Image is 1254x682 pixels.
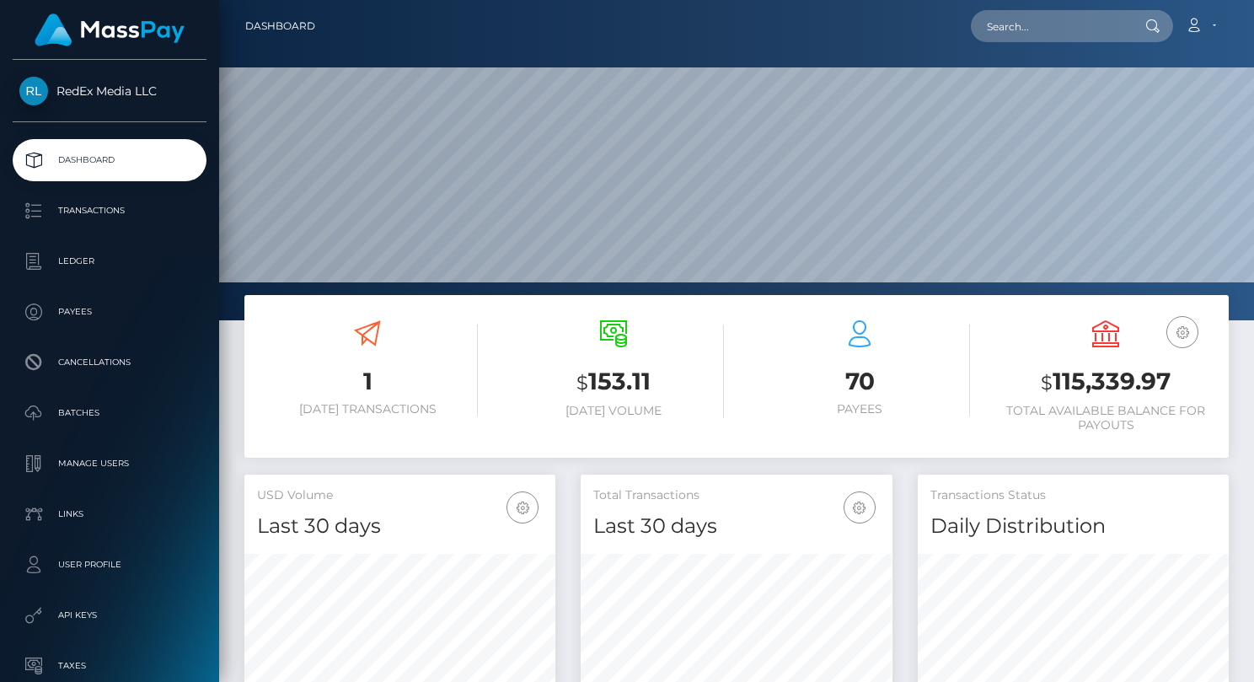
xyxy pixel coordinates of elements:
[930,487,1216,504] h5: Transactions Status
[13,139,206,181] a: Dashboard
[19,148,200,173] p: Dashboard
[1041,371,1053,395] small: $
[749,402,970,416] h6: Payees
[995,404,1216,432] h6: Total Available Balance for Payouts
[13,493,206,535] a: Links
[13,190,206,232] a: Transactions
[19,249,200,274] p: Ledger
[593,487,879,504] h5: Total Transactions
[19,350,200,375] p: Cancellations
[503,365,724,400] h3: 153.11
[19,400,200,426] p: Batches
[593,512,879,541] h4: Last 30 days
[257,487,543,504] h5: USD Volume
[13,443,206,485] a: Manage Users
[19,451,200,476] p: Manage Users
[13,392,206,434] a: Batches
[257,512,543,541] h4: Last 30 days
[257,402,478,416] h6: [DATE] Transactions
[257,365,478,398] h3: 1
[13,341,206,384] a: Cancellations
[19,502,200,527] p: Links
[19,603,200,628] p: API Keys
[13,83,206,99] span: RedEx Media LLC
[995,365,1216,400] h3: 115,339.97
[930,512,1216,541] h4: Daily Distribution
[749,365,970,398] h3: 70
[19,198,200,223] p: Transactions
[13,240,206,282] a: Ledger
[13,291,206,333] a: Payees
[245,8,315,44] a: Dashboard
[19,299,200,325] p: Payees
[971,10,1129,42] input: Search...
[503,404,724,418] h6: [DATE] Volume
[19,653,200,679] p: Taxes
[576,371,588,395] small: $
[13,594,206,636] a: API Keys
[19,552,200,577] p: User Profile
[13,544,206,586] a: User Profile
[19,77,48,105] img: RedEx Media LLC
[35,13,185,46] img: MassPay Logo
